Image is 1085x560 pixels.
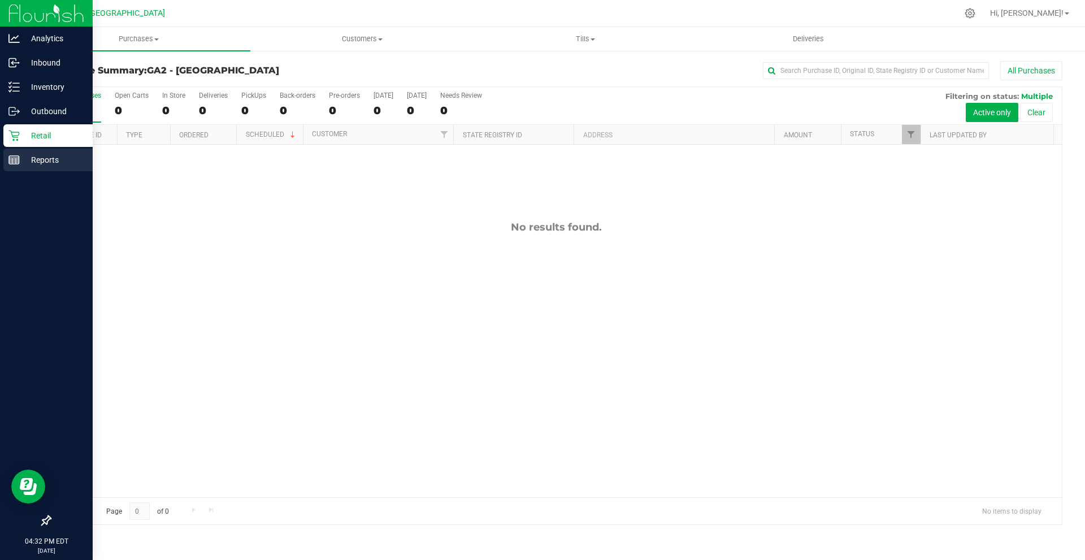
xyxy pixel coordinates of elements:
a: Customer [312,130,347,138]
span: Deliveries [778,34,839,44]
a: Scheduled [246,131,297,138]
span: Purchases [27,34,250,44]
input: Search Purchase ID, Original ID, State Registry ID or Customer Name... [763,62,989,79]
a: Purchases [27,27,250,51]
a: Last Updated By [930,131,987,139]
inline-svg: Analytics [8,33,20,44]
div: 0 [407,104,427,117]
p: Reports [20,153,88,167]
p: [DATE] [5,546,88,555]
span: GA2 - [GEOGRAPHIC_DATA] [147,65,279,76]
div: Pre-orders [329,92,360,99]
p: 04:32 PM EDT [5,536,88,546]
inline-svg: Inbound [8,57,20,68]
div: 0 [241,104,266,117]
iframe: Resource center [11,470,45,503]
span: Tills [474,34,696,44]
span: Hi, [PERSON_NAME]! [990,8,1064,18]
div: 0 [162,104,185,117]
div: 0 [329,104,360,117]
inline-svg: Outbound [8,106,20,117]
div: 0 [440,104,482,117]
div: [DATE] [374,92,393,99]
div: Back-orders [280,92,315,99]
button: Active only [966,103,1018,122]
a: Filter [435,125,453,144]
div: 0 [199,104,228,117]
a: Tills [474,27,697,51]
span: Page of 0 [97,502,178,520]
div: Deliveries [199,92,228,99]
p: Analytics [20,32,88,45]
inline-svg: Retail [8,130,20,141]
span: Customers [251,34,473,44]
inline-svg: Inventory [8,81,20,93]
span: Multiple [1021,92,1053,101]
inline-svg: Reports [8,154,20,166]
div: No results found. [50,221,1062,233]
div: 0 [280,104,315,117]
span: No items to display [973,502,1051,519]
div: 0 [115,104,149,117]
a: Type [126,131,142,139]
div: 0 [374,104,393,117]
div: Manage settings [963,8,977,19]
a: State Registry ID [463,131,522,139]
a: Amount [784,131,812,139]
button: Clear [1020,103,1053,122]
div: [DATE] [407,92,427,99]
a: Filter [902,125,921,144]
th: Address [574,125,774,145]
div: Open Carts [115,92,149,99]
div: PickUps [241,92,266,99]
a: Status [850,130,874,138]
div: Needs Review [440,92,482,99]
a: Customers [250,27,474,51]
p: Inbound [20,56,88,70]
p: Retail [20,129,88,142]
a: Deliveries [697,27,920,51]
p: Outbound [20,105,88,118]
span: GA2 - [GEOGRAPHIC_DATA] [66,8,165,18]
button: All Purchases [1000,61,1062,80]
a: Ordered [179,131,209,139]
div: In Store [162,92,185,99]
p: Inventory [20,80,88,94]
span: Filtering on status: [945,92,1019,101]
h3: Purchase Summary: [50,66,387,76]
